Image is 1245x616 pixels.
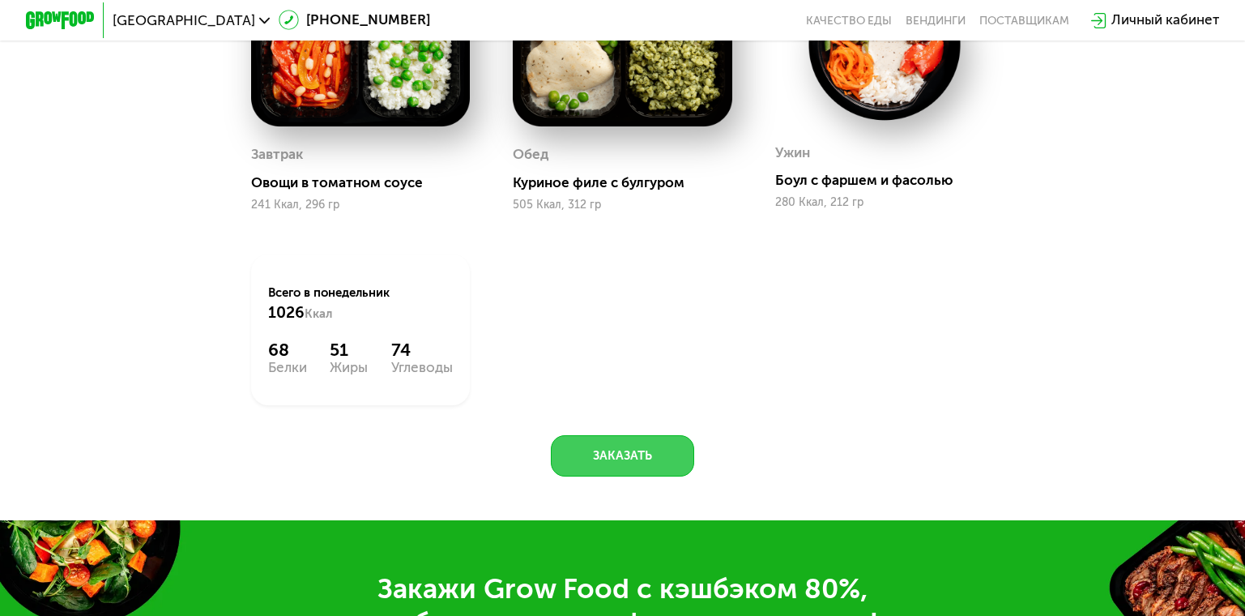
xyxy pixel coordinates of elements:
div: Завтрак [251,141,303,167]
a: [PHONE_NUMBER] [279,10,430,31]
div: Ужин [775,139,810,165]
div: 68 [268,340,307,361]
a: Качество еды [806,14,892,28]
span: 1026 [268,303,305,322]
span: Ккал [305,306,332,321]
div: Личный кабинет [1111,10,1219,31]
a: Вендинги [906,14,966,28]
div: 74 [391,340,453,361]
div: Углеводы [391,361,453,374]
div: Куриное филе с булгуром [513,174,745,191]
div: 505 Ккал, 312 гр [513,199,731,212]
button: Заказать [551,435,694,477]
div: Всего в понедельник [268,284,453,323]
div: 51 [330,340,368,361]
div: Жиры [330,361,368,374]
div: поставщикам [979,14,1069,28]
div: Овощи в томатном соусе [251,174,484,191]
span: [GEOGRAPHIC_DATA] [113,14,255,28]
div: Обед [513,141,549,167]
div: Белки [268,361,307,374]
div: 280 Ккал, 212 гр [775,196,994,209]
div: Боул с фаршем и фасолью [775,172,1008,189]
div: 241 Ккал, 296 гр [251,199,470,212]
